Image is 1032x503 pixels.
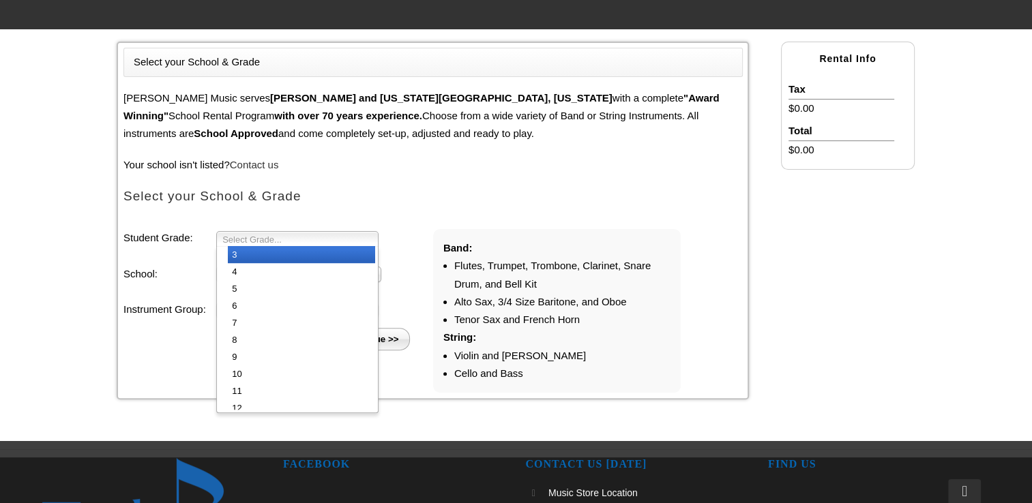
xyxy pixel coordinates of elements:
li: Tenor Sax and French Horn [454,311,670,329]
li: 5 [228,280,375,297]
strong: Band: [443,242,473,254]
h2: CONTACT US [DATE] [525,457,749,472]
li: 11 [228,382,375,399]
li: Cello and Bass [454,365,670,382]
strong: "Award Winning" [123,92,720,121]
li: 8 [228,331,375,348]
li: Violin and [PERSON_NAME] [454,347,670,365]
label: School: [123,265,216,283]
li: Select your School & Grade [134,53,260,71]
li: $0.00 [788,141,894,159]
label: Student Grade: [123,229,216,247]
li: 6 [228,297,375,314]
li: 7 [228,314,375,331]
li: 12 [228,399,375,416]
h2: Select your School & Grade [123,188,743,205]
li: Flutes, Trumpet, Trombone, Clarinet, Snare Drum, and Bell Kit [454,257,670,293]
p: [PERSON_NAME] Music serves with a complete School Rental Program Choose from a wide variety of Ba... [123,89,743,143]
h2: FIND US [768,457,992,472]
strong: School Approved [194,127,278,139]
li: 3 [228,246,375,263]
li: $0.00 [788,100,894,117]
h2: FACEBOOK [283,457,507,472]
li: 10 [228,365,375,382]
p: Your school isn't listed? [123,156,743,174]
li: Total [788,122,894,140]
a: Contact us [230,159,279,170]
li: 4 [228,263,375,280]
strong: String: [443,331,476,343]
li: Tax [788,80,894,99]
li: Alto Sax, 3/4 Size Baritone, and Oboe [454,293,670,311]
span: Select Grade... [222,232,360,248]
li: 9 [228,348,375,365]
strong: with over 70 years experience. [274,110,422,121]
label: Instrument Group: [123,301,216,318]
h2: Rental Info [782,47,914,71]
strong: [PERSON_NAME] and [US_STATE][GEOGRAPHIC_DATA], [US_STATE] [270,92,613,104]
